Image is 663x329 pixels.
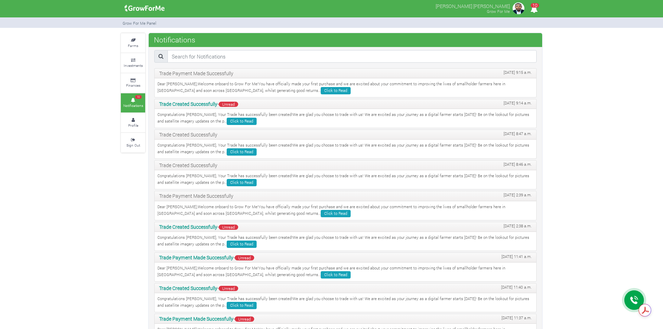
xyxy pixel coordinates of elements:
[128,123,138,128] small: Profile
[159,162,532,169] p: Trade Created Successfully
[227,302,257,309] a: Click to Read
[527,1,541,17] i: Notifications
[157,235,533,248] p: Congratulations [PERSON_NAME], Your Trade has successfully been created!We are glad you choose to...
[235,316,254,322] span: Unread
[123,103,143,108] small: Notifications
[159,285,217,291] b: Trade Created Successfully
[501,315,532,321] span: [DATE] 11:37 a.m.
[504,162,532,167] span: [DATE] 8:46 a.m.
[159,101,217,107] b: Trade Created Successfully
[504,100,532,106] span: [DATE] 9:14 a.m.
[121,33,145,53] a: Farms
[504,192,532,198] span: [DATE] 2:39 a.m.
[159,100,532,108] p: -
[121,93,145,112] a: 10 Notifications
[157,204,533,217] p: Dear [PERSON_NAME],Welcome onboard to Grow For Me!You have officially made your first purchase an...
[121,113,145,132] a: Profile
[152,33,197,47] span: Notifications
[126,143,140,148] small: Sign Out
[219,225,238,230] span: Unread
[321,87,351,94] a: Click to Read
[159,131,532,138] p: Trade Created Successfully
[227,148,257,156] a: Click to Read
[504,223,532,229] span: [DATE] 2:38 a.m.
[121,133,145,152] a: Sign Out
[227,118,257,125] a: Click to Read
[512,1,525,15] img: growforme image
[159,284,532,292] p: -
[121,73,145,93] a: Finances
[123,21,156,26] small: Grow For Me Panel
[157,112,533,125] p: Congratulations [PERSON_NAME], Your Trade has successfully been created!We are glad you choose to...
[157,142,533,156] p: Congratulations [PERSON_NAME], Your Trade has successfully been created!We are glad you choose to...
[527,7,541,13] a: 10
[235,255,254,260] span: Unread
[124,63,143,68] small: Investments
[504,70,532,76] span: [DATE] 9:15 a.m.
[128,43,138,48] small: Farms
[487,9,510,14] small: Grow For Me
[501,284,532,290] span: [DATE] 11:40 a.m.
[157,296,533,309] p: Congratulations [PERSON_NAME], Your Trade has successfully been created!We are glad you choose to...
[436,1,510,10] p: [PERSON_NAME] [PERSON_NAME]
[121,53,145,72] a: Investments
[321,210,351,217] a: Click to Read
[159,315,233,322] b: Trade Payment Made Successfully
[126,83,140,88] small: Finances
[501,254,532,260] span: [DATE] 11:41 a.m.
[159,315,532,322] p: -
[135,95,142,99] span: 10
[159,223,532,230] p: -
[122,1,167,15] img: growforme image
[504,131,532,137] span: [DATE] 8:47 a.m.
[227,241,257,248] a: Click to Read
[159,70,532,77] p: Trade Payment Made Successfully
[157,265,533,279] p: Dear [PERSON_NAME],Welcome onboard to Grow For Me!You have officially made your first purchase an...
[219,102,238,107] span: Unread
[159,224,217,230] b: Trade Created Successfully
[159,254,532,261] p: -
[159,254,233,261] b: Trade Payment Made Successfully
[531,3,539,8] span: 10
[167,50,537,63] input: Search for Notifications
[157,173,533,186] p: Congratulations [PERSON_NAME], Your Trade has successfully been created!We are glad you choose to...
[321,271,351,279] a: Click to Read
[219,286,238,291] span: Unread
[227,179,257,186] a: Click to Read
[157,81,533,94] p: Dear [PERSON_NAME],Welcome onboard to Grow For Me!You have officially made your first purchase an...
[159,192,532,199] p: Trade Payment Made Successfully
